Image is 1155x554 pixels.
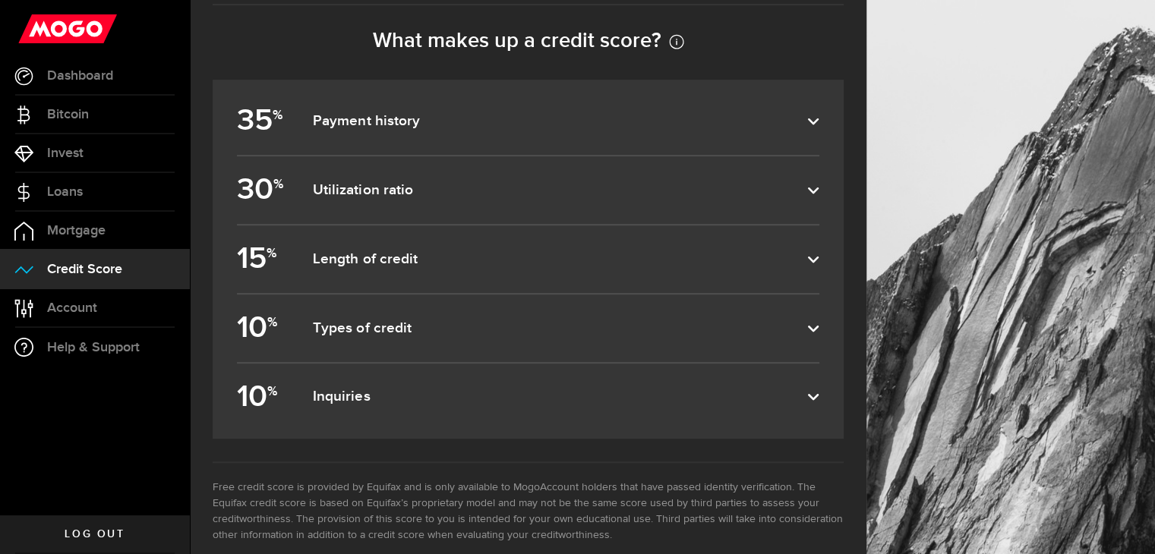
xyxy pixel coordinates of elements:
span: Help & Support [47,341,140,354]
sup: % [267,314,277,330]
dfn: Length of credit [313,250,807,269]
sup: % [267,245,276,261]
dfn: Types of credit [313,319,807,338]
b: 10 [237,304,286,353]
b: 10 [237,373,286,422]
span: Bitcoin [47,108,89,121]
li: Free credit score is provided by Equifax and is only available to MogoAccount holders that have p... [213,480,844,543]
h2: What makes up a credit score? [213,28,844,53]
b: 15 [237,235,286,284]
span: Log out [65,529,125,540]
sup: % [267,382,277,398]
span: Dashboard [47,69,113,83]
span: Loans [47,185,83,199]
span: Account [47,301,97,315]
span: Mortgage [47,224,106,238]
dfn: Inquiries [313,388,807,406]
sup: % [273,176,283,192]
b: 30 [237,165,286,215]
span: Invest [47,146,84,160]
dfn: Payment history [313,112,807,131]
b: 35 [237,96,286,146]
sup: % [273,107,282,123]
dfn: Utilization ratio [313,181,807,200]
span: Credit Score [47,263,122,276]
button: Open LiveChat chat widget [12,6,58,52]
